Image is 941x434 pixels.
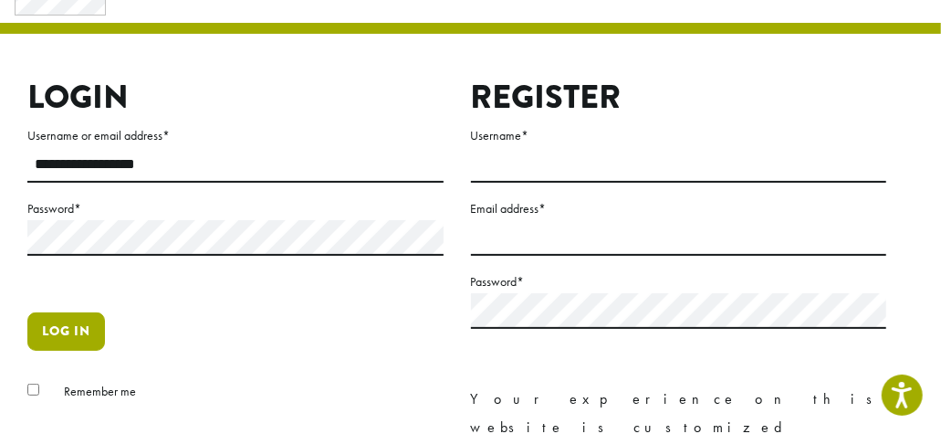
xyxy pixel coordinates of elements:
h2: Login [27,78,444,117]
label: Password [471,270,887,293]
label: Username or email address [27,124,444,147]
label: Email address [471,197,887,220]
label: Password [27,197,444,220]
label: Username [471,124,887,147]
h2: Register [471,78,887,117]
button: Log in [27,312,105,351]
span: Remember me [64,383,136,399]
